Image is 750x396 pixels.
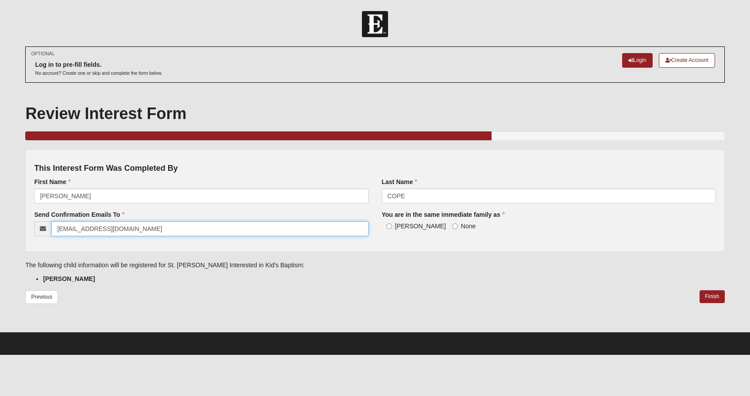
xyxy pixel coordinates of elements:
[34,177,70,186] label: First Name
[25,261,724,270] p: The following child information will be registered for St. [PERSON_NAME] Interested in Kid's Bapt...
[382,177,418,186] label: Last Name
[622,53,653,68] a: Login
[382,210,505,219] label: You are in the same immediate family as
[461,223,476,230] span: None
[659,53,715,68] a: Create Account
[43,275,95,282] strong: [PERSON_NAME]
[386,223,392,229] input: [PERSON_NAME]
[700,290,725,303] a: Finish
[34,210,124,219] label: Send Confirmation Emails To
[25,290,58,304] a: Previous
[35,61,162,69] h6: Log in to pre-fill fields.
[362,11,388,37] img: Church of Eleven22 Logo
[395,223,446,230] span: [PERSON_NAME]
[452,223,458,229] input: None
[34,164,715,173] h4: This Interest Form Was Completed By
[35,70,162,77] p: No account? Create one or skip and complete the form below.
[31,50,54,57] small: OPTIONAL
[25,104,724,123] h1: Review Interest Form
